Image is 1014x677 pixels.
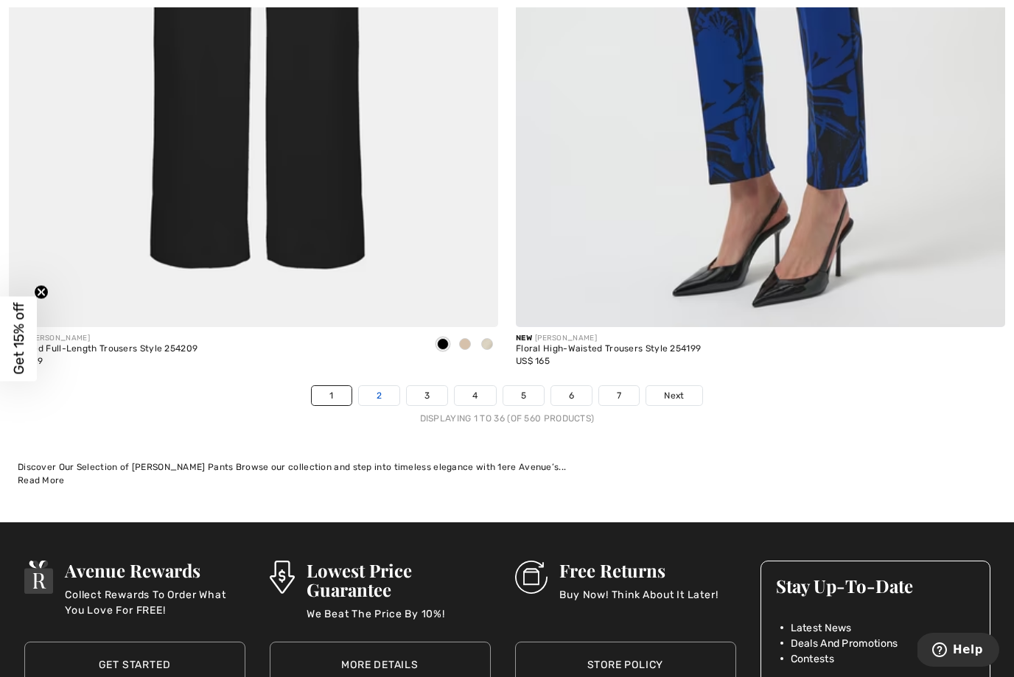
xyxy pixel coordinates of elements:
[307,606,491,636] p: We Beat The Price By 10%!
[664,389,684,402] span: Next
[516,333,701,344] div: [PERSON_NAME]
[476,333,498,357] div: Birch
[455,386,495,405] a: 4
[503,386,544,405] a: 5
[270,561,295,594] img: Lowest Price Guarantee
[551,386,592,405] a: 6
[18,460,996,474] div: Discover Our Selection of [PERSON_NAME] Pants Browse our collection and step into timeless elegan...
[65,561,245,580] h3: Avenue Rewards
[917,633,999,670] iframe: Opens a widget where you can find more information
[791,620,852,636] span: Latest News
[24,561,54,594] img: Avenue Rewards
[18,475,65,485] span: Read More
[359,386,399,405] a: 2
[516,344,701,354] div: Floral High-Waisted Trousers Style 254199
[407,386,447,405] a: 3
[559,587,718,617] p: Buy Now! Think About It Later!
[307,561,491,599] h3: Lowest Price Guarantee
[10,303,27,375] span: Get 15% off
[454,333,476,357] div: Fawn
[646,386,702,405] a: Next
[791,636,898,651] span: Deals And Promotions
[515,561,548,594] img: Free Returns
[432,333,454,357] div: Black
[34,284,49,299] button: Close teaser
[9,344,197,354] div: Relaxed Full-Length Trousers Style 254209
[791,651,834,667] span: Contests
[65,587,245,617] p: Collect Rewards To Order What You Love For FREE!
[516,356,550,366] span: US$ 165
[776,576,975,595] h3: Stay Up-To-Date
[9,333,197,344] div: [PERSON_NAME]
[516,334,532,343] span: New
[559,561,718,580] h3: Free Returns
[599,386,639,405] a: 7
[312,386,351,405] a: 1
